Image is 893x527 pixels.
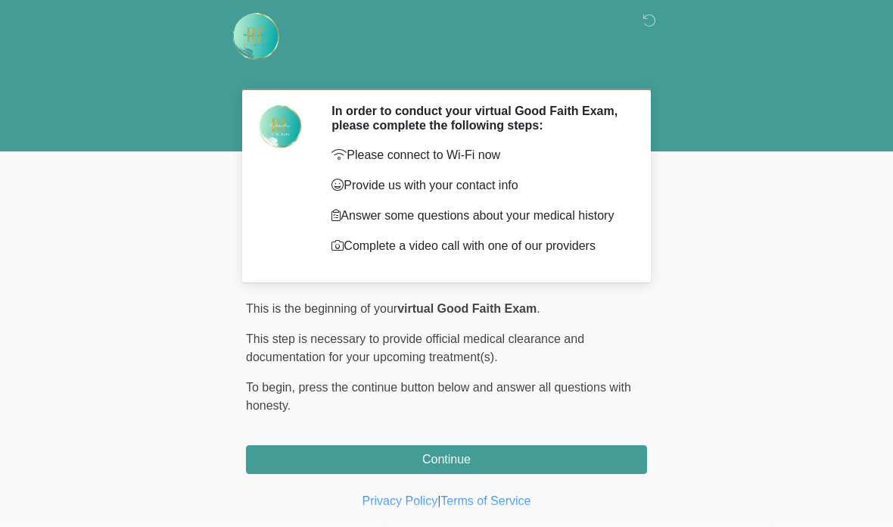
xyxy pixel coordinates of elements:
[246,381,298,394] span: To begin,
[331,237,624,255] p: Complete a video call with one of our providers
[331,207,624,225] p: Answer some questions about your medical history
[437,494,440,507] a: |
[231,11,281,61] img: Rehydrate Aesthetics & Wellness Logo
[362,494,438,507] a: Privacy Policy
[331,176,624,195] p: Provide us with your contact info
[257,104,303,149] img: Agent Avatar
[246,445,647,474] button: Continue
[246,332,584,363] span: This step is necessary to provide official medical clearance and documentation for your upcoming ...
[246,381,631,412] span: press the continue button below and answer all questions with honesty.
[331,104,624,133] h2: In order to conduct your virtual Good Faith Exam, please complete the following steps:
[331,146,624,164] p: Please connect to Wi-Fi now
[537,302,540,315] span: .
[440,494,531,507] a: Terms of Service
[397,302,537,315] strong: virtual Good Faith Exam
[246,302,397,315] span: This is the beginning of your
